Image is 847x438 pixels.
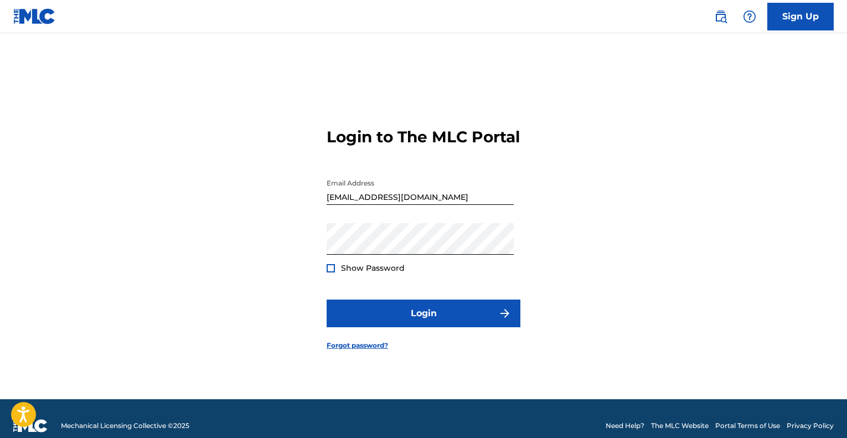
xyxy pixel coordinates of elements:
a: Sign Up [767,3,834,30]
img: f7272a7cc735f4ea7f67.svg [498,307,512,320]
button: Login [327,300,520,327]
a: Need Help? [606,421,644,431]
a: Privacy Policy [787,421,834,431]
a: Public Search [710,6,732,28]
span: Show Password [341,263,405,273]
img: logo [13,419,48,432]
a: Portal Terms of Use [715,421,780,431]
img: MLC Logo [13,8,56,24]
span: Mechanical Licensing Collective © 2025 [61,421,189,431]
a: The MLC Website [651,421,709,431]
div: Help [738,6,761,28]
a: Forgot password? [327,341,388,351]
img: search [714,10,727,23]
h3: Login to The MLC Portal [327,127,520,147]
img: help [743,10,756,23]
